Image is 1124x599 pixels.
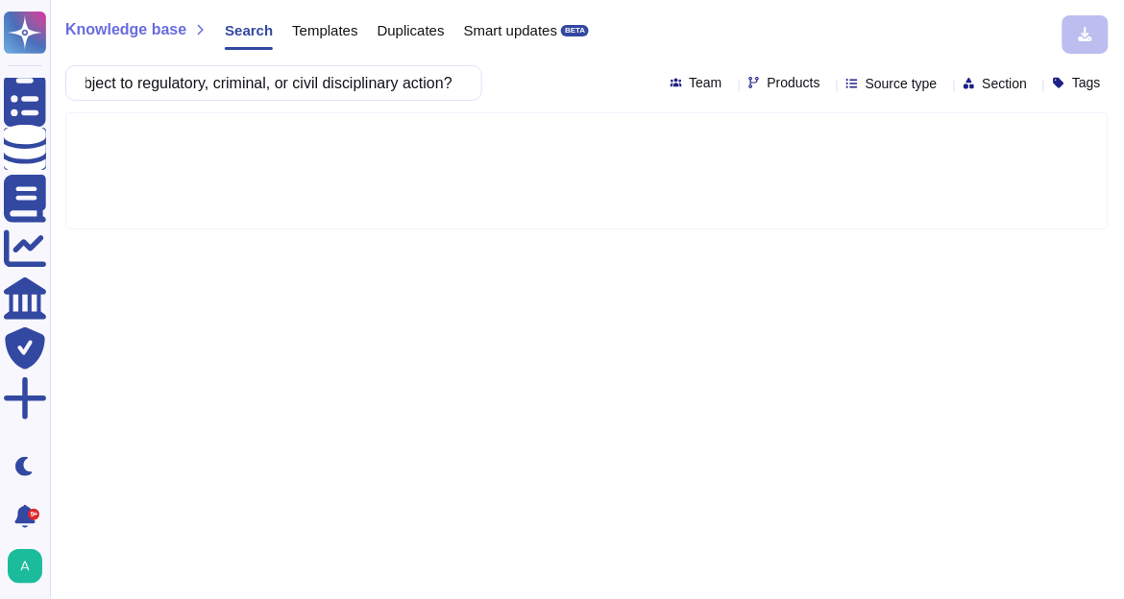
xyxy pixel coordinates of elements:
[690,76,722,89] span: Team
[866,77,938,90] span: Source type
[8,549,42,584] img: user
[65,22,186,37] span: Knowledge base
[1072,76,1101,89] span: Tags
[561,25,589,36] div: BETA
[4,545,56,587] button: user
[28,509,39,520] div: 9+
[225,23,273,37] span: Search
[76,66,462,100] input: Search a question or template...
[983,77,1028,90] span: Section
[768,76,820,89] span: Products
[378,23,445,37] span: Duplicates
[464,23,558,37] span: Smart updates
[292,23,357,37] span: Templates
